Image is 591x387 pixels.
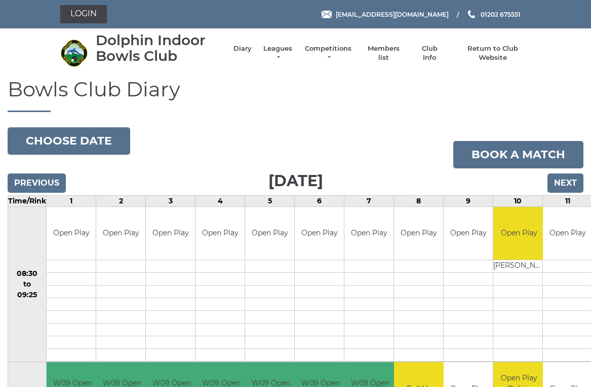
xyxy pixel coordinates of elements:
td: 2 [96,195,146,206]
a: Members list [363,44,405,62]
a: Phone us 01202 675551 [466,10,521,19]
td: Open Play [47,207,96,260]
td: 4 [195,195,245,206]
td: Open Play [394,207,443,260]
td: 7 [344,195,394,206]
td: Time/Rink [8,195,47,206]
td: 08:30 to 09:25 [8,206,47,362]
td: Open Play [96,207,145,260]
div: Dolphin Indoor Bowls Club [96,32,223,64]
a: Email [EMAIL_ADDRESS][DOMAIN_NAME] [322,10,449,19]
h1: Bowls Club Diary [8,78,583,112]
td: 8 [394,195,444,206]
td: Open Play [344,207,393,260]
img: Dolphin Indoor Bowls Club [60,39,88,67]
td: [PERSON_NAME] [493,260,544,273]
td: Open Play [493,207,544,260]
td: 6 [295,195,344,206]
a: Leagues [262,44,294,62]
span: [EMAIL_ADDRESS][DOMAIN_NAME] [336,10,449,18]
img: Email [322,11,332,18]
a: Club Info [415,44,444,62]
td: 10 [493,195,543,206]
span: 01202 675551 [481,10,521,18]
td: 9 [444,195,493,206]
a: Diary [233,44,252,53]
input: Previous [8,173,66,193]
td: Open Play [295,207,344,260]
a: Book a match [453,141,583,168]
td: Open Play [146,207,195,260]
td: Open Play [245,207,294,260]
a: Competitions [304,44,352,62]
td: 1 [47,195,96,206]
button: Choose date [8,127,130,155]
a: Login [60,5,107,23]
td: 3 [146,195,195,206]
img: Phone us [468,10,475,18]
td: 5 [245,195,295,206]
input: Next [547,173,583,193]
a: Return to Club Website [454,44,531,62]
td: Open Play [444,207,493,260]
td: Open Play [195,207,245,260]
